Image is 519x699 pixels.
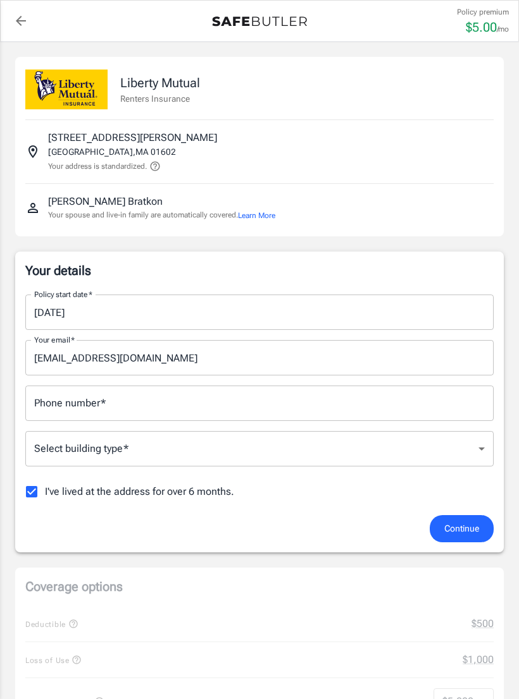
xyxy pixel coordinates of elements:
img: Liberty Mutual [25,70,108,109]
svg: Insured person [25,200,41,216]
input: Enter number [25,386,494,421]
p: Liberty Mutual [120,73,200,92]
button: Learn More [238,210,275,221]
p: /mo [497,23,509,35]
p: [STREET_ADDRESS][PERSON_NAME] [48,130,217,145]
span: I've lived at the address for over 6 months. [45,484,234,499]
img: Back to quotes [212,16,307,27]
p: Your details [25,262,494,279]
p: Your address is standardized. [48,161,147,172]
label: Policy start date [34,289,92,300]
svg: Insured address [25,144,41,159]
p: Policy premium [457,6,509,18]
span: $ 5.00 [466,20,497,35]
p: Your spouse and live-in family are automatically covered. [48,209,275,221]
p: Renters Insurance [120,92,200,105]
span: Continue [444,521,479,537]
p: [GEOGRAPHIC_DATA] , MA 01602 [48,145,176,158]
input: Enter email [25,340,494,375]
input: Choose date, selected date is Oct 12, 2025 [25,295,485,330]
label: Your email [34,334,75,345]
button: Continue [430,515,494,542]
p: [PERSON_NAME] Bratkon [48,194,163,209]
a: back to quotes [8,8,34,33]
